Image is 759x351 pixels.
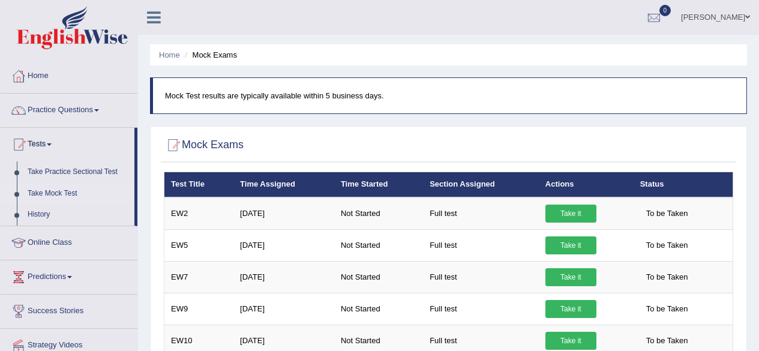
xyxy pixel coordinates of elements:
[233,172,334,197] th: Time Assigned
[545,332,596,350] a: Take it
[334,293,423,325] td: Not Started
[164,293,234,325] td: EW9
[22,161,134,183] a: Take Practice Sectional Test
[22,183,134,205] a: Take Mock Test
[423,229,539,261] td: Full test
[164,136,244,154] h2: Mock Exams
[640,236,694,254] span: To be Taken
[1,128,134,158] a: Tests
[334,197,423,230] td: Not Started
[640,300,694,318] span: To be Taken
[334,172,423,197] th: Time Started
[165,90,734,101] p: Mock Test results are typically available within 5 business days.
[545,268,596,286] a: Take it
[164,229,234,261] td: EW5
[233,261,334,293] td: [DATE]
[640,268,694,286] span: To be Taken
[1,94,137,124] a: Practice Questions
[1,295,137,325] a: Success Stories
[423,293,539,325] td: Full test
[233,229,334,261] td: [DATE]
[545,300,596,318] a: Take it
[1,59,137,89] a: Home
[1,260,137,290] a: Predictions
[423,261,539,293] td: Full test
[233,197,334,230] td: [DATE]
[423,172,539,197] th: Section Assigned
[640,205,694,223] span: To be Taken
[334,261,423,293] td: Not Started
[22,204,134,226] a: History
[164,172,234,197] th: Test Title
[233,293,334,325] td: [DATE]
[1,226,137,256] a: Online Class
[182,49,237,61] li: Mock Exams
[159,50,180,59] a: Home
[545,205,596,223] a: Take it
[164,197,234,230] td: EW2
[545,236,596,254] a: Take it
[334,229,423,261] td: Not Started
[423,197,539,230] td: Full test
[539,172,634,197] th: Actions
[640,332,694,350] span: To be Taken
[164,261,234,293] td: EW7
[659,5,671,16] span: 0
[634,172,733,197] th: Status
